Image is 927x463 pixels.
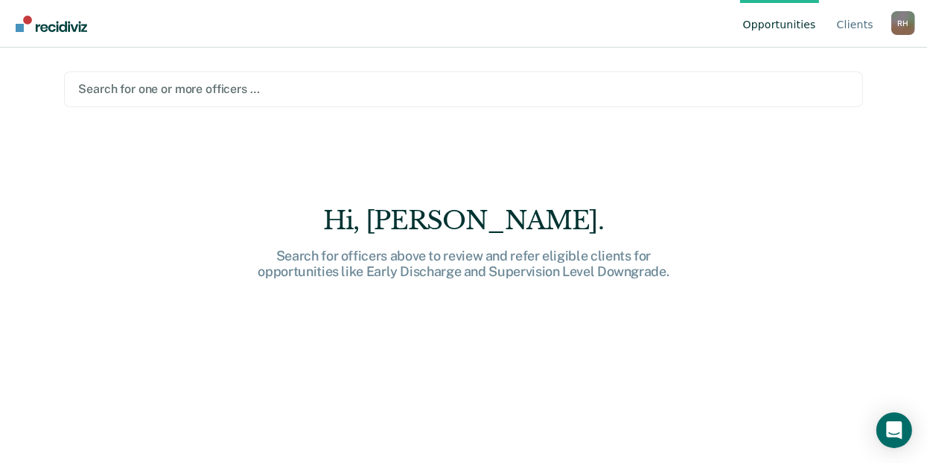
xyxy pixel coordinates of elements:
img: Recidiviz [16,16,87,32]
div: Search for officers above to review and refer eligible clients for opportunities like Early Disch... [226,248,702,280]
div: Open Intercom Messenger [876,412,912,448]
div: R H [891,11,915,35]
button: Profile dropdown button [891,11,915,35]
div: Hi, [PERSON_NAME]. [226,205,702,236]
